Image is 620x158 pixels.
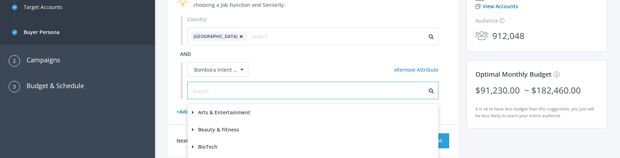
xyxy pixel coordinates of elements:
[524,83,529,97] span: ~
[13,81,16,92] span: 3
[488,29,529,43] span: 912,048
[536,83,581,97] div: 182,460.00
[187,15,206,23] label: Country
[394,66,438,73] a: x Remove Attribute
[20,55,60,65] h3: Campaigns
[531,83,536,97] div: $
[252,32,316,42] input: Search
[192,87,257,95] input: Search
[177,137,218,145] h4: Next: Campaigns
[475,17,504,25] label: Audience
[480,83,520,97] div: 91,230.00
[475,83,480,97] div: $
[177,108,234,115] a: + Add another attribute
[24,24,60,41] div: Buyer Persona
[192,143,217,151] label: BioTech
[475,3,518,10] a: View Accounts
[192,126,239,134] label: Beauty & Fitness
[20,81,84,91] h3: Budget & Schedule
[13,55,16,67] span: 2
[475,106,598,119] h5: It is ok to have less budget than this suggestion, you just will be less likely to reach your ent...
[475,70,554,78] span: Optimal Monthly Budget
[180,51,191,57] span: and
[192,109,250,116] label: Arts & Entertainment
[187,62,248,77] div: Bombora Intent Topics
[193,32,238,42] span: [GEOGRAPHIC_DATA]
